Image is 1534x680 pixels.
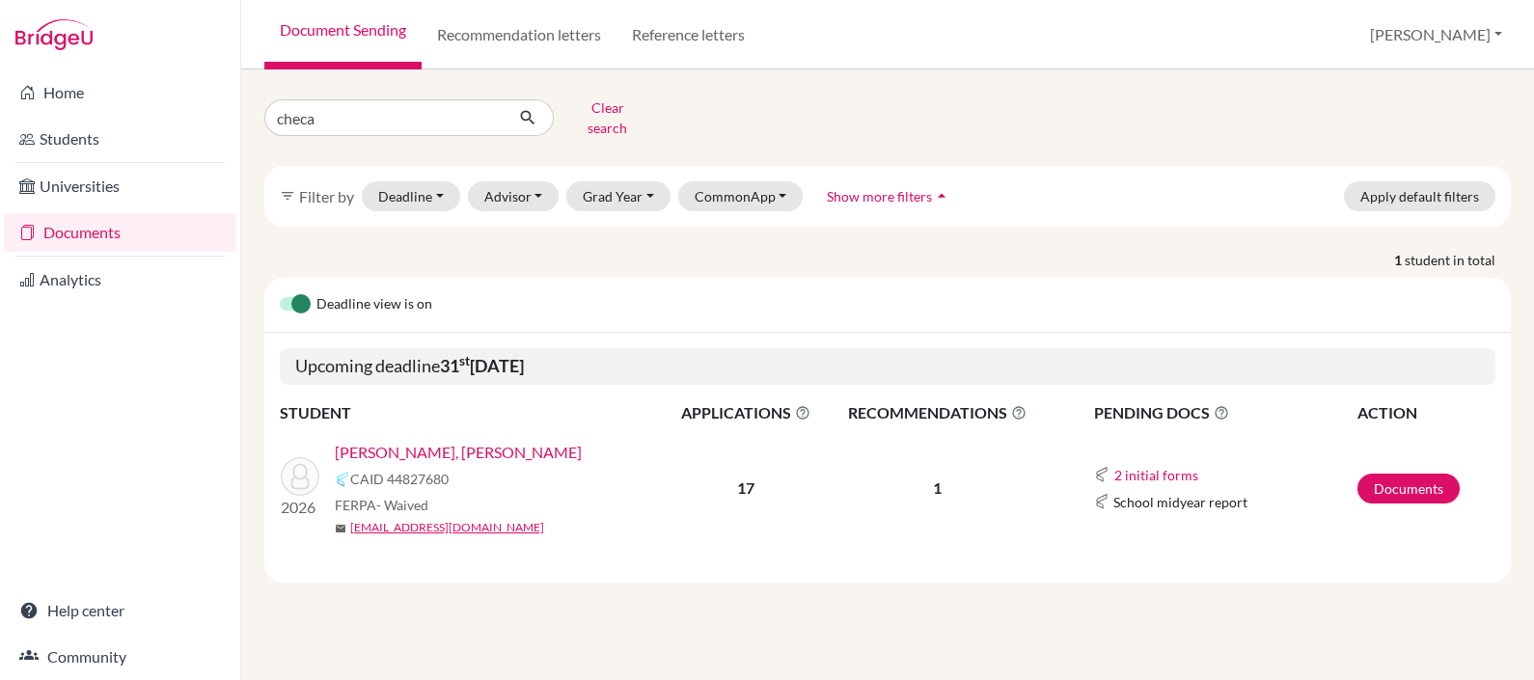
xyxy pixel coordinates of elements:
[1094,467,1109,482] img: Common App logo
[281,457,319,496] img: Checa Ramia, Jose Elias
[554,93,661,143] button: Clear search
[468,181,560,211] button: Advisor
[280,348,1495,385] h5: Upcoming deadline
[566,181,671,211] button: Grad Year
[4,213,236,252] a: Documents
[1113,492,1247,512] span: School midyear report
[828,401,1047,424] span: RECOMMENDATIONS
[932,186,951,205] i: arrow_drop_up
[1357,474,1460,503] a: Documents
[280,400,666,425] th: STUDENT
[350,469,449,489] span: CAID 44827680
[4,73,236,112] a: Home
[1344,181,1495,211] button: Apply default filters
[362,181,460,211] button: Deadline
[459,353,470,368] sup: st
[376,497,428,513] span: - Waived
[1094,494,1109,509] img: Common App logo
[4,260,236,299] a: Analytics
[335,441,582,464] a: [PERSON_NAME], [PERSON_NAME]
[810,181,968,211] button: Show more filtersarrow_drop_up
[1113,464,1199,486] button: 2 initial forms
[737,478,754,497] b: 17
[1405,250,1511,270] span: student in total
[4,120,236,158] a: Students
[1094,401,1356,424] span: PENDING DOCS
[280,188,295,204] i: filter_list
[1356,400,1495,425] th: ACTION
[316,293,432,316] span: Deadline view is on
[335,495,428,515] span: FERPA
[827,188,932,204] span: Show more filters
[440,355,524,376] b: 31 [DATE]
[4,167,236,205] a: Universities
[667,401,826,424] span: APPLICATIONS
[4,591,236,630] a: Help center
[15,19,93,50] img: Bridge-U
[281,496,319,519] p: 2026
[678,181,804,211] button: CommonApp
[335,523,346,534] span: mail
[1394,250,1405,270] strong: 1
[350,519,544,536] a: [EMAIL_ADDRESS][DOMAIN_NAME]
[828,476,1047,500] p: 1
[264,99,504,136] input: Find student by name...
[335,472,350,487] img: Common App logo
[299,187,354,205] span: Filter by
[1361,16,1511,53] button: [PERSON_NAME]
[4,638,236,676] a: Community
